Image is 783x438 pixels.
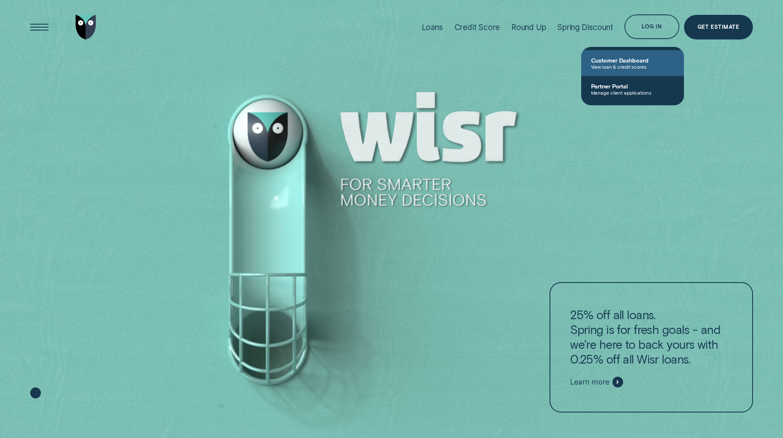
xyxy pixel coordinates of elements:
a: Customer DashboardView loan & credit scores [581,50,684,76]
a: Get Estimate [684,15,753,39]
a: 25% off all loans.Spring is for fresh goals - and we're here to back yours with 0.25% off all Wis... [550,282,753,413]
div: Credit Score [455,23,500,32]
button: Log in [624,14,679,39]
a: Partner PortalManage client applications [581,76,684,102]
button: Open Menu [27,15,52,39]
div: Loans [422,23,443,32]
img: Wisr [76,15,96,39]
span: Manage client applications [591,90,674,95]
span: Learn more [570,378,609,387]
span: Partner Portal [591,83,674,90]
p: 25% off all loans. Spring is for fresh goals - and we're here to back yours with 0.25% off all Wi... [570,307,732,366]
span: Customer Dashboard [591,57,674,64]
div: Round Up [511,23,546,32]
div: Spring Discount [557,23,613,32]
span: View loan & credit scores [591,64,674,70]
